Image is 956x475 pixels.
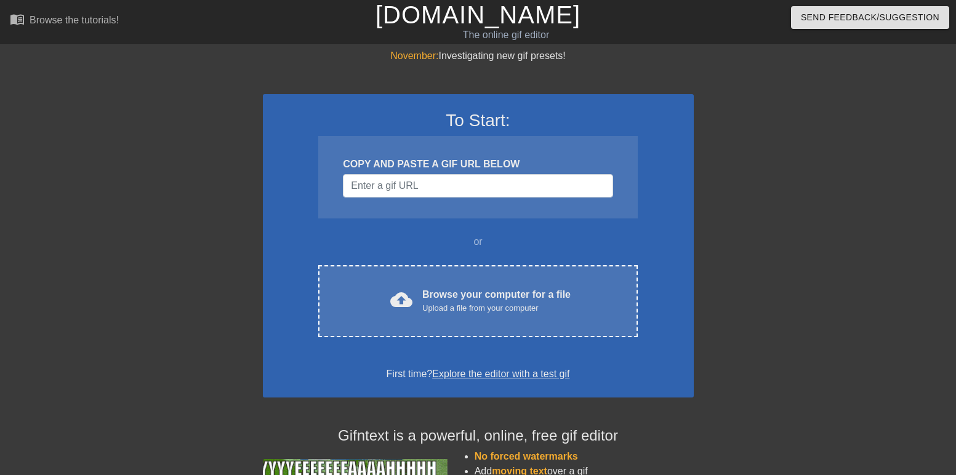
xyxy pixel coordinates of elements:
[475,451,578,461] span: No forced watermarks
[343,157,613,172] div: COPY AND PASTE A GIF URL BELOW
[376,1,580,28] a: [DOMAIN_NAME]
[422,287,571,314] div: Browse your computer for a file
[390,50,438,61] span: November:
[295,234,662,249] div: or
[801,10,939,25] span: Send Feedback/Suggestion
[10,12,119,31] a: Browse the tutorials!
[791,6,949,29] button: Send Feedback/Suggestion
[390,289,412,311] span: cloud_upload
[325,28,688,42] div: The online gif editor
[30,15,119,25] div: Browse the tutorials!
[432,369,569,379] a: Explore the editor with a test gif
[279,367,678,381] div: First time?
[263,49,694,63] div: Investigating new gif presets!
[422,302,571,314] div: Upload a file from your computer
[263,427,694,445] h4: Gifntext is a powerful, online, free gif editor
[343,174,613,198] input: Username
[10,12,25,26] span: menu_book
[279,110,678,131] h3: To Start:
